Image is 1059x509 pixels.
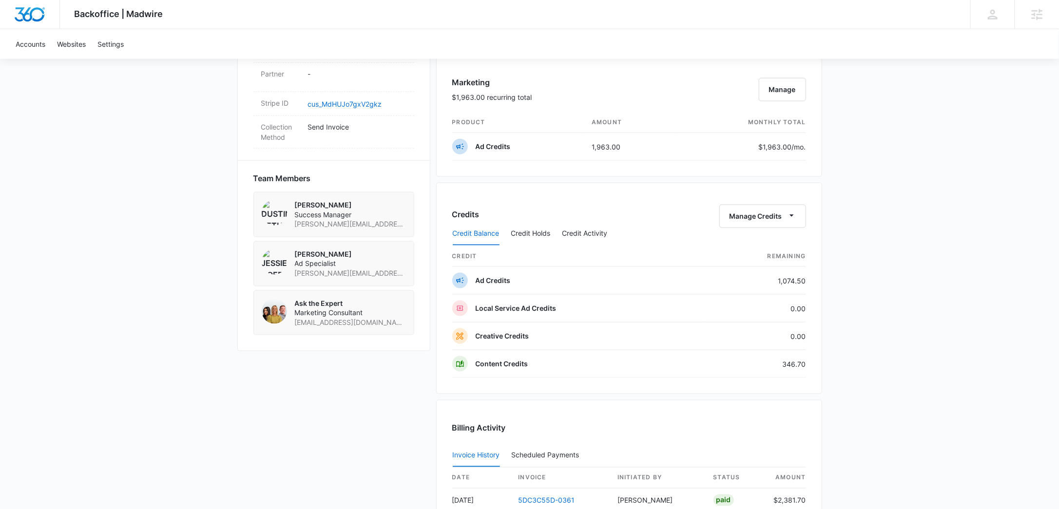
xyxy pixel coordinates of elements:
[262,249,287,275] img: Jessie Hoerr
[713,494,734,506] div: Paid
[308,122,406,132] p: Send Invoice
[261,98,300,108] dt: Stripe ID
[253,116,414,149] div: Collection MethodSend Invoice
[452,92,532,102] p: $1,963.00 recurring total
[295,308,406,318] span: Marketing Consultant
[295,259,406,268] span: Ad Specialist
[295,318,406,327] span: [EMAIL_ADDRESS][DOMAIN_NAME]
[562,222,608,245] button: Credit Activity
[703,267,806,295] td: 1,074.50
[452,76,532,88] h3: Marketing
[92,29,130,59] a: Settings
[584,133,675,161] td: 1,963.00
[295,268,406,278] span: [PERSON_NAME][EMAIL_ADDRESS][PERSON_NAME][DOMAIN_NAME]
[792,143,806,151] span: /mo.
[51,29,92,59] a: Websites
[764,468,806,489] th: amount
[476,331,529,341] p: Creative Credits
[262,200,287,226] img: Dustin Bethel
[511,222,551,245] button: Credit Holds
[476,276,511,285] p: Ad Credits
[261,122,300,142] dt: Collection Method
[511,468,610,489] th: invoice
[703,246,806,267] th: Remaining
[703,322,806,350] td: 0.00
[703,350,806,378] td: 346.70
[452,246,703,267] th: credit
[675,112,806,133] th: monthly total
[584,112,675,133] th: amount
[476,359,528,369] p: Content Credits
[706,468,764,489] th: status
[452,422,806,434] h3: Billing Activity
[75,9,163,19] span: Backoffice | Madwire
[476,303,557,313] p: Local Service Ad Credits
[295,210,406,220] span: Success Manager
[453,444,500,467] button: Invoice History
[295,299,406,308] p: Ask the Expert
[308,69,406,79] p: -
[453,222,500,245] button: Credit Balance
[759,78,806,101] button: Manage
[512,452,583,458] div: Scheduled Payments
[295,200,406,210] p: [PERSON_NAME]
[10,29,51,59] a: Accounts
[476,142,511,151] p: Ad Credits
[610,468,706,489] th: Initiated By
[253,92,414,116] div: Stripe IDcus_MdHUJo7gxV2gkz
[452,468,511,489] th: date
[253,172,311,184] span: Team Members
[308,100,382,108] a: cus_MdHUJo7gxV2gkz
[295,249,406,259] p: [PERSON_NAME]
[261,69,300,79] dt: Partner
[295,219,406,229] span: [PERSON_NAME][EMAIL_ADDRESS][PERSON_NAME][DOMAIN_NAME]
[262,299,287,324] img: Ask the Expert
[719,205,806,228] button: Manage Credits
[253,63,414,92] div: Partner-
[759,142,806,152] p: $1,963.00
[452,112,584,133] th: product
[452,208,480,220] h3: Credits
[703,295,806,322] td: 0.00
[519,496,575,505] a: 5DC3C55D-0361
